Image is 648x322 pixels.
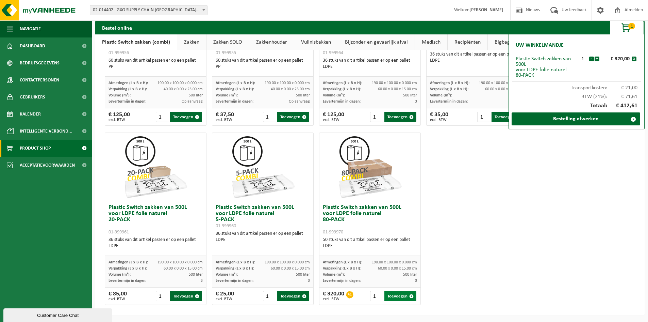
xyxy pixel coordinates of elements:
[601,56,632,62] div: € 320,00
[323,297,344,301] span: excl. BTW
[370,291,384,301] input: 1
[277,112,309,122] button: Toevoegen
[370,112,384,122] input: 1
[20,37,45,55] span: Dashboard
[229,133,297,201] img: 01-999960
[607,85,638,91] span: € 21,00
[216,279,253,283] span: Levertermijn in dagen:
[516,56,577,78] div: Plastic Switch zakken van 500L voor LDPE folie naturel 80-PACK
[430,58,524,64] div: LDPE
[20,55,60,72] span: Bedrijfsgegevens
[448,34,487,50] a: Recipiënten
[430,112,448,122] div: € 35,00
[607,103,638,109] span: € 412,61
[109,260,148,264] span: Afmetingen (L x B x H):
[589,57,594,61] button: -
[177,34,206,50] a: Zakken
[109,118,130,122] span: excl. BTW
[263,112,277,122] input: 1
[384,291,416,301] button: Toevoegen
[216,237,310,243] div: LDPE
[479,81,524,85] span: 190.00 x 100.00 x 0.000 cm
[378,266,417,271] span: 60.00 x 0.00 x 15.00 cm
[323,273,345,277] span: Volume (m³):
[216,297,234,301] span: excl. BTW
[323,260,362,264] span: Afmetingen (L x B x H):
[263,291,277,301] input: 1
[415,279,417,283] span: 3
[20,106,41,123] span: Kalender
[189,273,203,277] span: 500 liter
[323,266,361,271] span: Verpakking (L x B x H):
[170,112,202,122] button: Toevoegen
[415,99,417,104] span: 3
[90,5,207,15] span: 02-014402 - GXO SUPPLY CHAIN BELGIUM NV - ZELLIK
[90,5,207,15] span: 02-014402 - GXO SUPPLY CHAIN BELGIUM NV - ZELLIK
[164,266,203,271] span: 60.00 x 0.00 x 15.00 cm
[216,93,238,97] span: Volume (m³):
[109,93,131,97] span: Volume (m³):
[216,231,310,243] div: 36 stuks van dit artikel passen er op een pallet
[323,237,417,249] div: 50 stuks van dit artikel passen er op een pallet
[109,58,203,70] div: 60 stuks van dit artikel passen er op een pallet
[216,118,234,122] span: excl. BTW
[109,50,129,56] span: 01-999956
[430,81,469,85] span: Afmetingen (L x B x H):
[109,99,146,104] span: Levertermijn in dagen:
[95,21,139,34] h2: Bestel online
[469,7,503,13] strong: [PERSON_NAME]
[249,34,294,50] a: Zakkenhouder
[122,133,190,201] img: 01-999961
[378,87,417,91] span: 60.00 x 0.00 x 15.00 cm
[216,58,310,70] div: 60 stuks van dit artikel passen er op een pallet
[338,34,415,50] a: Bijzonder en gevaarlijk afval
[109,87,147,91] span: Verpakking (L x B x H):
[512,38,567,53] h2: Uw winkelmandje
[109,297,127,301] span: excl. BTW
[628,23,635,29] span: 1
[20,72,59,89] span: Contactpersonen
[216,266,254,271] span: Verpakking (L x B x H):
[109,273,131,277] span: Volume (m³):
[430,87,468,91] span: Verpakking (L x B x H):
[336,133,404,201] img: 01-999970
[109,279,146,283] span: Levertermijn in dagen:
[308,279,310,283] span: 3
[20,89,45,106] span: Gebruikers
[323,204,417,235] h3: Plastic Switch zakken van 500L voor LDPE folie naturel 80-PACK
[216,99,253,104] span: Levertermijn in dagen:
[182,99,203,104] span: Op aanvraag
[265,81,310,85] span: 190.00 x 100.00 x 0.000 cm
[323,64,417,70] div: LDPE
[216,260,255,264] span: Afmetingen (L x B x H):
[430,51,524,64] div: 36 stuks van dit artikel passen er op een pallet
[323,93,345,97] span: Volume (m³):
[294,34,338,50] a: Vuilnisbakken
[323,230,343,235] span: 01-999970
[323,99,361,104] span: Levertermijn in dagen:
[109,64,203,70] div: PP
[109,204,203,235] h3: Plastic Switch zakken van 500L voor LDPE folie naturel 20-PACK
[323,243,417,249] div: LDPE
[206,34,249,50] a: Zakken SOLO
[216,291,234,301] div: € 25,00
[20,20,41,37] span: Navigatie
[372,81,417,85] span: 190.00 x 100.00 x 0.000 cm
[512,91,641,99] div: BTW (21%):
[595,57,599,61] button: +
[20,123,72,140] span: Intelligente verbond...
[201,279,203,283] span: 3
[109,237,203,249] div: 36 stuks van dit artikel passen er op een pallet
[164,87,203,91] span: 40.00 x 0.00 x 23.00 cm
[216,112,234,122] div: € 37,50
[610,21,644,34] button: 1
[109,243,203,249] div: LDPE
[512,82,641,91] div: Transportkosten:
[109,291,127,301] div: € 85,00
[296,93,310,97] span: 500 liter
[323,291,344,301] div: € 320,00
[430,118,448,122] span: excl. BTW
[415,34,447,50] a: Medisch
[3,307,114,322] iframe: chat widget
